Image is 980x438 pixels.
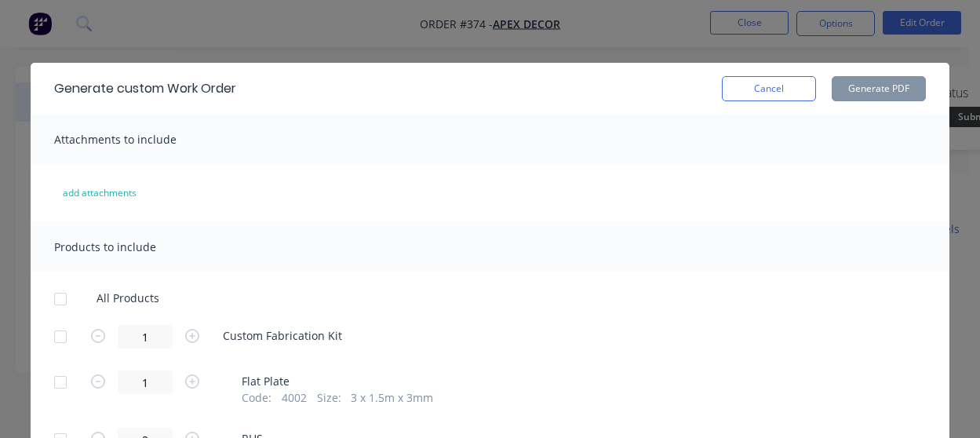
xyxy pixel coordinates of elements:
span: Custom Fabrication Kit [223,327,342,344]
span: 4002 [282,389,307,406]
button: Cancel [722,76,816,101]
button: Generate PDF [832,76,926,101]
div: Generate custom Work Order [54,79,236,98]
span: Products to include [54,239,156,254]
span: All Products [97,290,169,306]
span: 3 x 1.5m x 3mm [351,389,433,406]
span: Size : [317,389,341,406]
button: add attachments [46,181,153,206]
span: Flat Plate [242,373,433,389]
span: Attachments to include [54,132,177,147]
span: Code : [242,389,271,406]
